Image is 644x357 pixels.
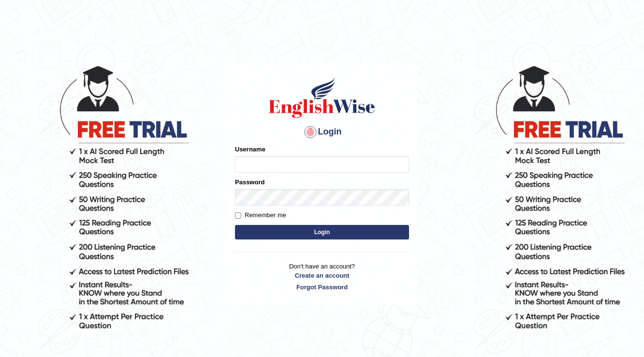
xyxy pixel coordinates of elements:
label: Remember me [235,210,286,220]
h4: Login [235,124,409,140]
input: Remember me [235,212,241,219]
label: Password [235,178,264,187]
a: Forgot Password [235,283,409,292]
a: Create an account [235,271,409,280]
button: Login [235,225,409,239]
p: Don't have an account? [235,262,409,292]
label: Username [235,145,265,154]
img: Logo of English Wise sign in for intelligent practice with AI [267,76,377,119]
